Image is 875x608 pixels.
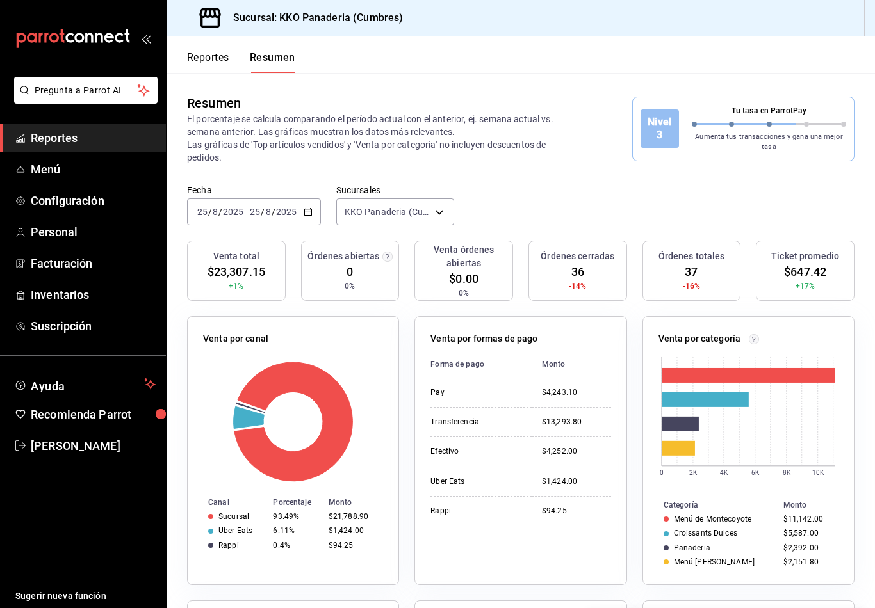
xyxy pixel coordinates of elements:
[542,506,611,516] div: $94.25
[307,250,379,263] h3: Órdenes abiertas
[14,77,158,104] button: Pregunta a Parrot AI
[430,476,521,487] div: Uber Eats
[187,51,295,73] div: navigation tabs
[571,263,584,280] span: 36
[692,132,846,153] p: Aumenta tus transacciones y gana una mejor tasa
[430,417,521,428] div: Transferencia
[683,280,701,292] span: -16%
[336,186,454,195] label: Sucursales
[218,207,222,217] span: /
[9,93,158,106] a: Pregunta a Parrot AI
[778,498,854,512] th: Monto
[265,207,272,217] input: --
[643,498,778,512] th: Categoría
[751,469,760,476] text: 6K
[685,263,698,280] span: 37
[31,192,156,209] span: Configuración
[430,332,537,346] p: Venta por formas de pago
[541,250,614,263] h3: Órdenes cerradas
[430,351,532,378] th: Forma de pago
[35,84,138,97] span: Pregunta a Parrot AI
[430,387,521,398] div: Pay
[347,263,353,280] span: 0
[783,543,833,552] div: $2,392.00
[569,280,587,292] span: -14%
[272,207,275,217] span: /
[329,526,378,535] div: $1,424.00
[783,529,833,538] div: $5,587.00
[420,243,507,270] h3: Venta órdenes abiertas
[430,446,521,457] div: Efectivo
[771,250,839,263] h3: Ticket promedio
[218,526,252,535] div: Uber Eats
[31,255,156,272] span: Facturación
[689,469,698,476] text: 2K
[658,250,725,263] h3: Órdenes totales
[229,280,243,292] span: +1%
[273,541,318,550] div: 0.4%
[31,129,156,147] span: Reportes
[542,446,611,457] div: $4,252.00
[245,207,248,217] span: -
[31,161,156,178] span: Menú
[188,495,268,509] th: Canal
[532,351,611,378] th: Monto
[674,557,755,566] div: Menú [PERSON_NAME]
[250,51,295,73] button: Resumen
[430,506,521,516] div: Rappi
[31,286,156,303] span: Inventarios
[459,287,469,299] span: 0%
[261,207,265,217] span: /
[783,469,791,476] text: 8K
[674,529,737,538] div: Croissants Dulces
[783,515,833,524] div: $11,142.00
[187,93,241,113] div: Resumen
[208,207,212,217] span: /
[31,437,156,454] span: [PERSON_NAME]
[213,250,259,263] h3: Venta total
[15,589,156,603] span: Sugerir nueva función
[542,387,611,398] div: $4,243.10
[796,280,815,292] span: +17%
[692,105,846,116] p: Tu tasa en ParrotPay
[345,205,430,218] span: KKO Panaderia (Cumbres)
[218,512,249,521] div: Sucursal
[720,469,728,476] text: 4K
[273,512,318,521] div: 93.49%
[674,515,751,524] div: Menú de Montecoyote
[542,476,611,487] div: $1,424.00
[329,541,378,550] div: $94.25
[203,332,268,346] p: Venta por canal
[218,541,239,550] div: Rappi
[31,376,139,392] span: Ayuda
[660,469,664,476] text: 0
[31,223,156,241] span: Personal
[31,317,156,335] span: Suscripción
[141,33,151,44] button: open_drawer_menu
[223,10,403,26] h3: Sucursal: KKO Panaderia (Cumbres)
[784,263,826,280] span: $647.42
[31,406,156,423] span: Recomienda Parrot
[187,113,577,164] p: El porcentaje se calcula comparando el período actual con el anterior, ej. semana actual vs. sema...
[208,263,265,280] span: $23,307.15
[641,109,679,148] div: Nivel 3
[197,207,208,217] input: --
[212,207,218,217] input: --
[674,543,710,552] div: Panaderia
[542,417,611,428] div: $13,293.80
[329,512,378,521] div: $21,788.90
[222,207,244,217] input: ----
[187,186,321,195] label: Fecha
[345,280,355,292] span: 0%
[275,207,297,217] input: ----
[449,270,478,287] span: $0.00
[658,332,741,346] p: Venta por categoría
[323,495,398,509] th: Monto
[268,495,323,509] th: Porcentaje
[249,207,261,217] input: --
[783,557,833,566] div: $2,151.80
[812,469,824,476] text: 10K
[187,51,229,73] button: Reportes
[273,526,318,535] div: 6.11%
